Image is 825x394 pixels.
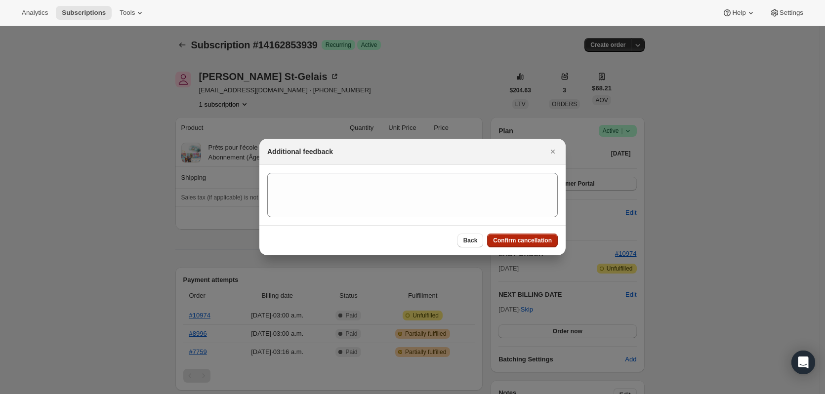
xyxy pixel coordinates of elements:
[546,145,560,158] button: Close
[16,6,54,20] button: Analytics
[62,9,106,17] span: Subscriptions
[463,236,478,244] span: Back
[780,9,803,17] span: Settings
[716,6,761,20] button: Help
[267,147,333,157] h2: Additional feedback
[114,6,151,20] button: Tools
[493,236,552,244] span: Confirm cancellation
[120,9,135,17] span: Tools
[764,6,809,20] button: Settings
[791,351,815,374] div: Open Intercom Messenger
[22,9,48,17] span: Analytics
[487,234,558,247] button: Confirm cancellation
[732,9,745,17] span: Help
[457,234,484,247] button: Back
[56,6,112,20] button: Subscriptions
